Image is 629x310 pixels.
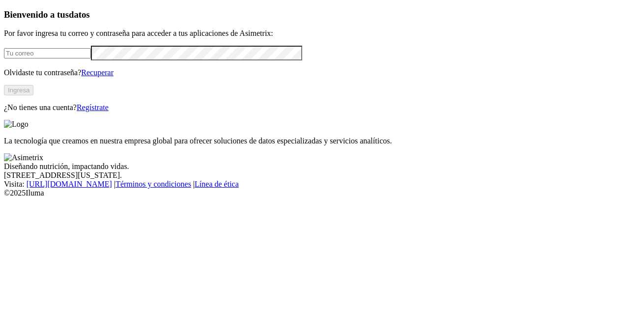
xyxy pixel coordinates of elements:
div: Diseñando nutrición, impactando vidas. [4,162,625,171]
a: Recuperar [81,68,114,77]
input: Tu correo [4,48,91,58]
button: Ingresa [4,85,33,95]
a: Términos y condiciones [115,180,191,188]
img: Logo [4,120,29,129]
p: Olvidaste tu contraseña? [4,68,625,77]
a: Línea de ética [195,180,239,188]
div: Visita : | | [4,180,625,189]
div: © 2025 Iluma [4,189,625,197]
span: datos [69,9,90,20]
div: [STREET_ADDRESS][US_STATE]. [4,171,625,180]
a: Regístrate [77,103,109,112]
p: ¿No tienes una cuenta? [4,103,625,112]
p: La tecnología que creamos en nuestra empresa global para ofrecer soluciones de datos especializad... [4,137,625,145]
h3: Bienvenido a tus [4,9,625,20]
img: Asimetrix [4,153,43,162]
a: [URL][DOMAIN_NAME] [27,180,112,188]
p: Por favor ingresa tu correo y contraseña para acceder a tus aplicaciones de Asimetrix: [4,29,625,38]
